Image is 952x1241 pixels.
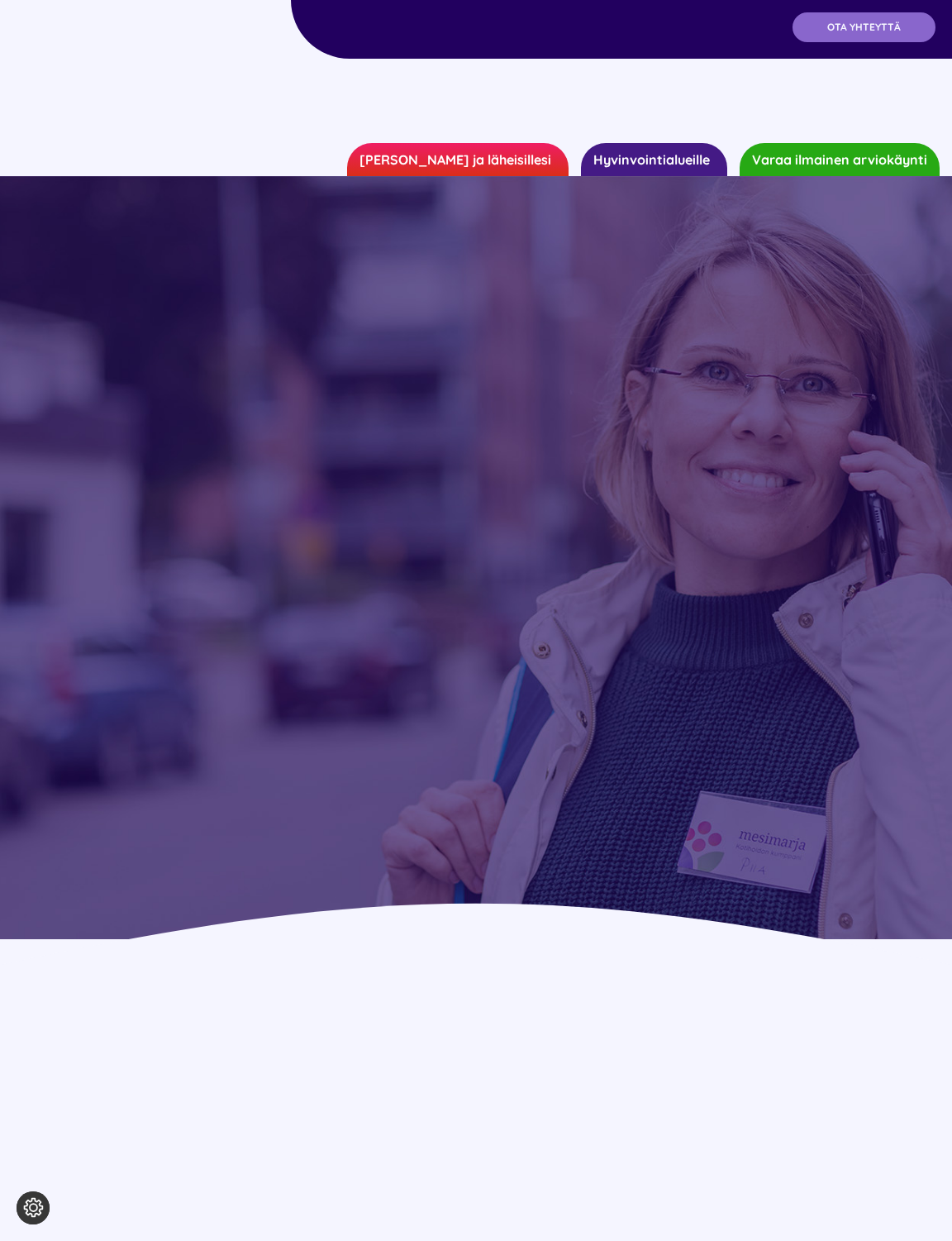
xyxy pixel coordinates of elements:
a: Hyvinvointialueille [581,143,727,176]
button: Evästeasetukset [17,1191,50,1224]
span: OTA YHTEYTTÄ [827,21,901,33]
a: [PERSON_NAME] ja läheisillesi [347,143,569,176]
a: Varaa ilmainen arviokäynti [740,143,940,176]
a: OTA YHTEYTTÄ [793,12,935,42]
